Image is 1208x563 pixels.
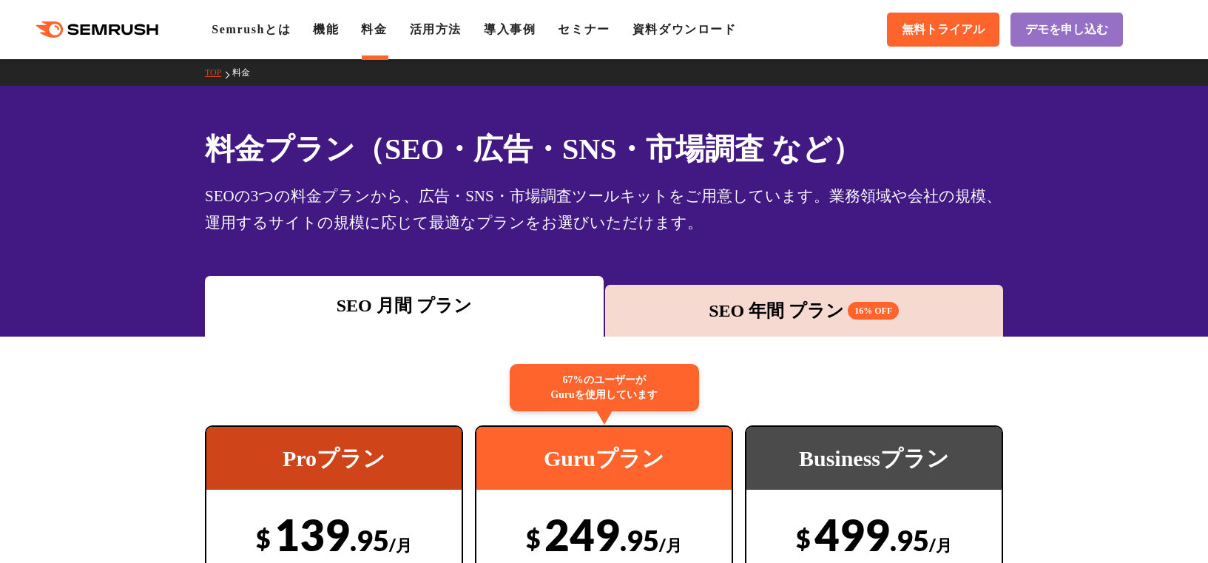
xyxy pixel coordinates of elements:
a: 資料ダウンロード [632,23,737,36]
span: /月 [929,535,952,555]
div: Businessプラン [746,427,1002,490]
span: $ [796,523,811,553]
a: 料金 [232,67,261,78]
span: $ [256,523,271,553]
span: .95 [350,523,389,557]
span: /月 [389,535,412,555]
div: SEOの3つの料金プランから、広告・SNS・市場調査ツールキットをご用意しています。業務領域や会社の規模、運用するサイトの規模に応じて最適なプランをお選びいただけます。 [205,183,1003,236]
a: 無料トライアル [887,13,999,47]
div: 67%のユーザーが Guruを使用しています [510,364,699,411]
a: デモを申し込む [1010,13,1123,47]
a: 機能 [313,23,339,36]
a: セミナー [558,23,610,36]
a: TOP [205,67,232,78]
span: デモを申し込む [1025,22,1108,38]
span: 16% OFF [848,302,899,320]
div: SEO 年間 プラン [613,297,996,324]
span: .95 [890,523,929,557]
div: Guruプラン [476,427,732,490]
span: /月 [659,535,682,555]
span: .95 [620,523,659,557]
span: $ [526,523,541,553]
a: 導入事例 [484,23,536,36]
a: 活用方法 [410,23,462,36]
a: Semrushとは [212,23,291,36]
div: Proプラン [206,427,462,490]
span: 無料トライアル [902,22,985,38]
a: 料金 [361,23,387,36]
h1: 料金プラン（SEO・広告・SNS・市場調査 など） [205,127,1003,171]
div: SEO 月間 プラン [212,292,596,319]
